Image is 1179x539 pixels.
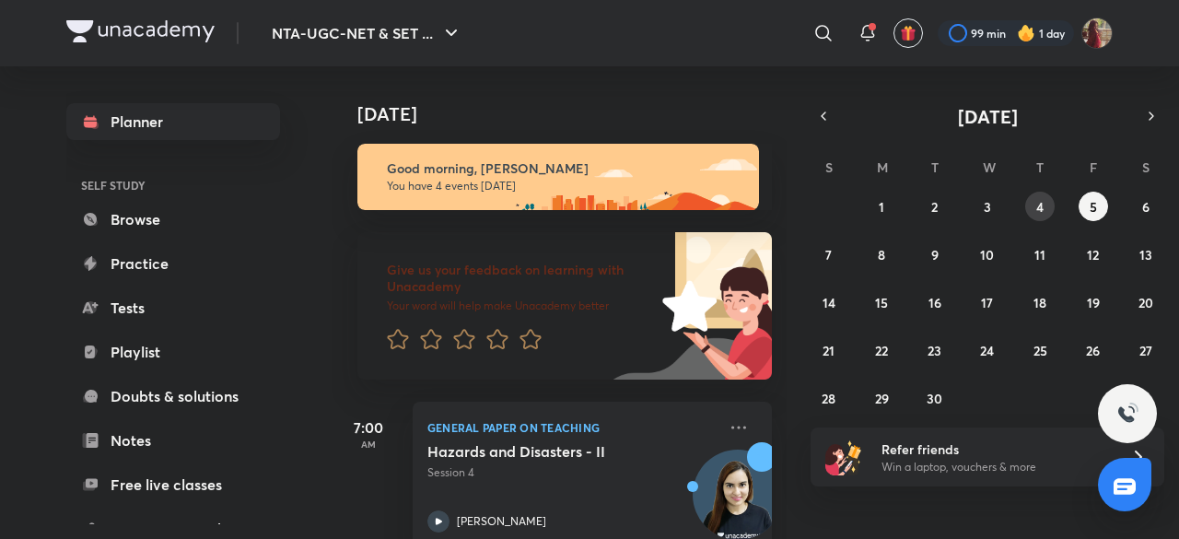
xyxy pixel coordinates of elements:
button: September 23, 2025 [920,335,950,365]
button: September 15, 2025 [867,287,896,317]
button: September 5, 2025 [1079,192,1108,221]
abbr: September 23, 2025 [928,342,941,359]
button: September 8, 2025 [867,240,896,269]
button: September 1, 2025 [867,192,896,221]
abbr: September 27, 2025 [1139,342,1152,359]
button: September 13, 2025 [1131,240,1161,269]
button: September 14, 2025 [814,287,844,317]
p: AM [332,439,405,450]
a: Playlist [66,334,280,370]
a: Free live classes [66,466,280,503]
button: September 9, 2025 [920,240,950,269]
button: September 19, 2025 [1079,287,1108,317]
p: General Paper on Teaching [427,416,717,439]
button: September 20, 2025 [1131,287,1161,317]
abbr: September 10, 2025 [980,246,994,264]
button: September 29, 2025 [867,383,896,413]
img: streak [1017,24,1035,42]
button: September 16, 2025 [920,287,950,317]
button: September 26, 2025 [1079,335,1108,365]
button: September 17, 2025 [973,287,1002,317]
button: September 10, 2025 [973,240,1002,269]
a: Tests [66,289,280,326]
abbr: September 1, 2025 [879,198,884,216]
abbr: September 9, 2025 [931,246,939,264]
p: You have 4 events [DATE] [387,179,742,193]
img: referral [825,439,862,475]
abbr: September 5, 2025 [1090,198,1097,216]
button: September 21, 2025 [814,335,844,365]
abbr: Tuesday [931,158,939,176]
button: September 2, 2025 [920,192,950,221]
abbr: September 22, 2025 [875,342,888,359]
button: September 27, 2025 [1131,335,1161,365]
abbr: September 21, 2025 [823,342,835,359]
abbr: Thursday [1036,158,1044,176]
abbr: September 30, 2025 [927,390,942,407]
button: [DATE] [836,103,1138,129]
abbr: September 25, 2025 [1033,342,1047,359]
p: [PERSON_NAME] [457,513,546,530]
img: feedback_image [600,232,772,380]
abbr: September 26, 2025 [1086,342,1100,359]
a: Browse [66,201,280,238]
abbr: September 13, 2025 [1139,246,1152,264]
abbr: September 6, 2025 [1142,198,1150,216]
abbr: September 7, 2025 [825,246,832,264]
abbr: Sunday [825,158,833,176]
a: Practice [66,245,280,282]
h6: Refer friends [881,439,1108,459]
button: September 30, 2025 [920,383,950,413]
button: September 11, 2025 [1025,240,1055,269]
button: NTA-UGC-NET & SET ... [261,15,473,52]
abbr: September 17, 2025 [981,294,993,311]
abbr: September 8, 2025 [878,246,885,264]
abbr: Friday [1090,158,1097,176]
button: avatar [893,18,923,48]
img: morning [357,144,759,210]
button: September 4, 2025 [1025,192,1055,221]
button: September 18, 2025 [1025,287,1055,317]
span: [DATE] [958,104,1018,129]
abbr: Monday [877,158,888,176]
p: Session 4 [427,464,717,481]
abbr: September 28, 2025 [822,390,835,407]
h5: 7:00 [332,416,405,439]
a: Planner [66,103,280,140]
button: September 3, 2025 [973,192,1002,221]
h6: SELF STUDY [66,170,280,201]
abbr: September 15, 2025 [875,294,888,311]
abbr: September 29, 2025 [875,390,889,407]
button: September 22, 2025 [867,335,896,365]
abbr: Wednesday [983,158,996,176]
abbr: September 14, 2025 [823,294,835,311]
abbr: September 18, 2025 [1033,294,1046,311]
button: September 12, 2025 [1079,240,1108,269]
abbr: September 4, 2025 [1036,198,1044,216]
button: September 25, 2025 [1025,335,1055,365]
abbr: September 20, 2025 [1138,294,1153,311]
button: September 7, 2025 [814,240,844,269]
h5: Hazards and Disasters - II [427,442,657,461]
a: Company Logo [66,20,215,47]
abbr: September 19, 2025 [1087,294,1100,311]
button: September 24, 2025 [973,335,1002,365]
abbr: Saturday [1142,158,1150,176]
p: Win a laptop, vouchers & more [881,459,1108,475]
abbr: September 3, 2025 [984,198,991,216]
abbr: September 12, 2025 [1087,246,1099,264]
button: September 28, 2025 [814,383,844,413]
img: ttu [1116,403,1138,425]
h6: Good morning, [PERSON_NAME] [387,160,742,177]
img: Srishti Sharma [1081,18,1113,49]
h6: Give us your feedback on learning with Unacademy [387,262,656,295]
abbr: September 24, 2025 [980,342,994,359]
button: September 6, 2025 [1131,192,1161,221]
p: Your word will help make Unacademy better [387,299,656,313]
a: Doubts & solutions [66,378,280,415]
abbr: September 16, 2025 [928,294,941,311]
h4: [DATE] [357,103,790,125]
img: Company Logo [66,20,215,42]
abbr: September 11, 2025 [1034,246,1045,264]
a: Notes [66,422,280,459]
